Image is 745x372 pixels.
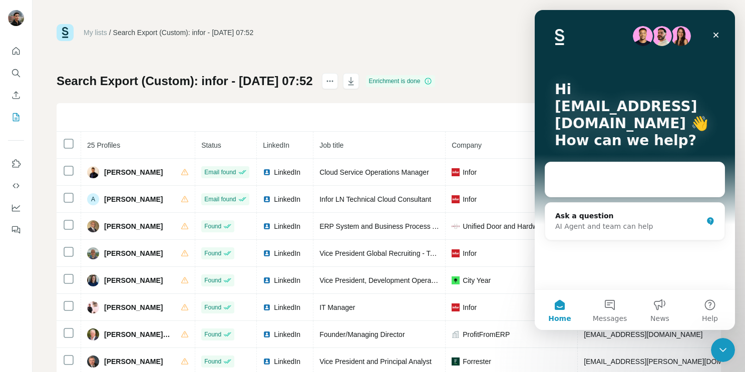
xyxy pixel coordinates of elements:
span: Infor LN Technical Cloud Consultant [319,195,431,203]
button: Quick start [8,42,24,60]
img: LinkedIn logo [263,195,271,203]
span: [PERSON_NAME] [104,302,163,312]
div: A [87,193,99,205]
span: LinkedIn [263,141,289,149]
button: Dashboard [8,199,24,217]
span: LinkedIn [274,302,300,312]
img: LinkedIn logo [263,303,271,311]
span: Found [204,330,221,339]
span: Infor [463,248,477,258]
img: company-logo [452,249,460,257]
span: Infor [463,194,477,204]
span: 25 Profiles [87,141,120,149]
img: Avatar [8,10,24,26]
span: Infor [463,302,477,312]
span: ERP System and Business Process Advisor [319,222,455,230]
span: LinkedIn [274,275,300,285]
img: company-logo [452,276,460,284]
span: [PERSON_NAME] [104,275,163,285]
span: Found [204,276,221,285]
img: Avatar [87,301,99,313]
img: LinkedIn logo [263,330,271,338]
span: LinkedIn [274,356,300,366]
button: actions [322,73,338,89]
img: company-logo [452,195,460,203]
span: [PERSON_NAME], MBA [104,329,171,339]
img: LinkedIn logo [263,276,271,284]
span: Founder/Managing Director [319,330,405,338]
img: company-logo [452,222,460,230]
button: Use Surfe on LinkedIn [8,155,24,173]
img: Surfe Logo [57,24,74,41]
span: IT Manager [319,303,355,311]
span: ProfitFromERP [463,329,510,339]
img: LinkedIn logo [263,249,271,257]
span: Found [204,357,221,366]
img: company-logo [452,357,460,365]
h1: Search Export (Custom): infor - [DATE] 07:52 [57,73,313,89]
span: Unified Door and Hardware Group [463,221,569,231]
img: Avatar [87,355,99,367]
span: City Year [463,275,491,285]
img: company-logo [452,303,460,311]
img: Avatar [87,274,99,286]
img: Avatar [87,247,99,259]
span: Vice President Global Recruiting - Talent Acquisition [319,249,481,257]
li: / [109,28,111,38]
span: [PERSON_NAME] [104,248,163,258]
button: Search [8,64,24,82]
span: Email found [204,168,236,177]
img: LinkedIn logo [263,357,271,365]
span: Status [201,141,221,149]
span: Found [204,222,221,231]
button: My lists [8,108,24,126]
span: Cloud Service Operations Manager [319,168,429,176]
span: Vice President and Principal Analyst [319,357,432,365]
span: Found [204,249,221,258]
span: Found [204,303,221,312]
span: Infor [463,167,477,177]
span: Forrester [463,356,491,366]
span: LinkedIn [274,248,300,258]
span: Company [452,141,482,149]
span: LinkedIn [274,167,300,177]
span: LinkedIn [274,194,300,204]
span: [PERSON_NAME] [104,194,163,204]
span: [PERSON_NAME] [104,221,163,231]
span: [PERSON_NAME] [104,356,163,366]
span: [EMAIL_ADDRESS][DOMAIN_NAME] [584,330,702,338]
span: LinkedIn [274,221,300,231]
button: Enrich CSV [8,86,24,104]
div: Search Export (Custom): infor - [DATE] 07:52 [113,28,254,38]
span: LinkedIn [274,329,300,339]
button: Feedback [8,221,24,239]
img: Avatar [87,328,99,340]
img: Avatar [87,220,99,232]
span: Email found [204,195,236,204]
iframe: Intercom live chat [535,10,735,330]
iframe: Intercom live chat [711,338,735,362]
img: LinkedIn logo [263,222,271,230]
div: Enrichment is done [366,75,436,87]
span: [PERSON_NAME] [104,167,163,177]
img: LinkedIn logo [263,168,271,176]
span: Vice President, Development Operations [319,276,446,284]
button: Use Surfe API [8,177,24,195]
